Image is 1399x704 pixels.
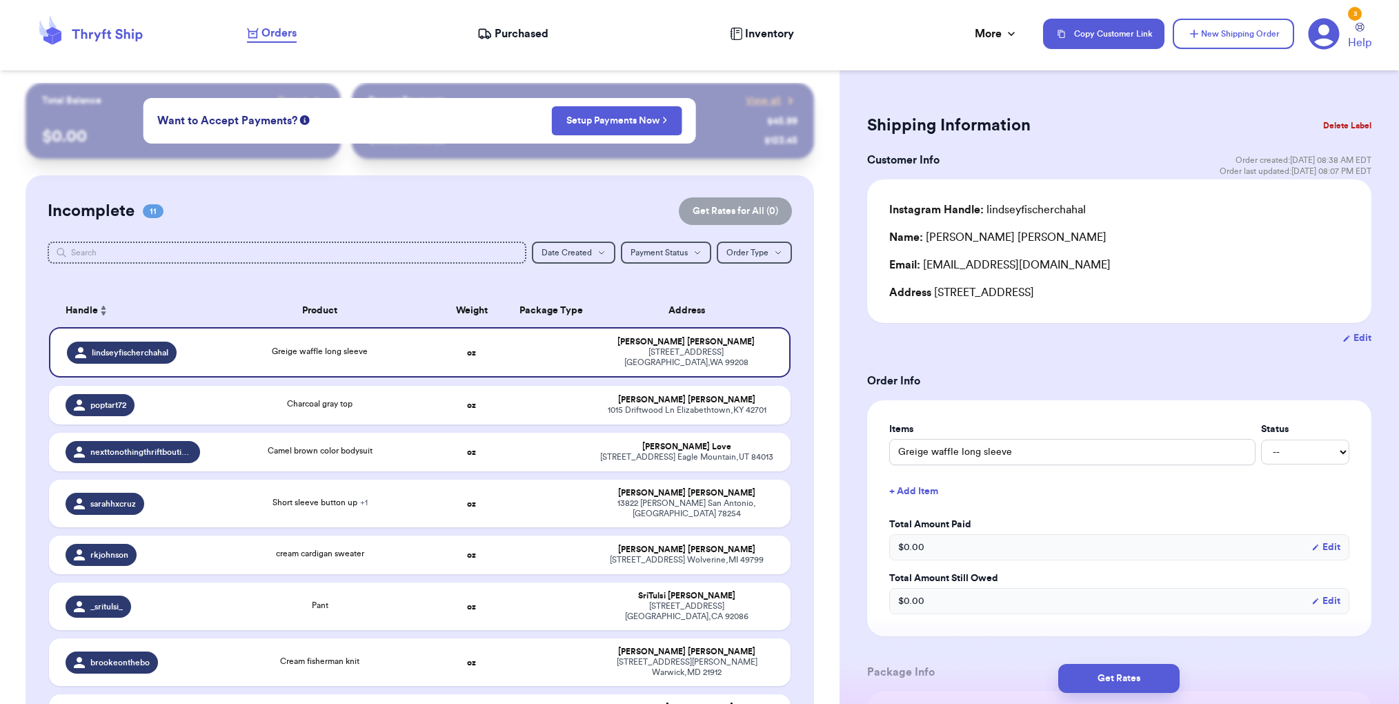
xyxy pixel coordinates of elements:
[276,549,364,558] span: cream cardigan sweater
[717,242,792,264] button: Order Type
[889,287,931,298] span: Address
[889,229,1107,246] div: [PERSON_NAME] [PERSON_NAME]
[889,257,1349,273] div: [EMAIL_ADDRESS][DOMAIN_NAME]
[1261,422,1349,436] label: Status
[679,197,792,225] button: Get Rates for All (0)
[599,601,774,622] div: [STREET_ADDRESS] [GEOGRAPHIC_DATA] , CA 92086
[591,294,791,327] th: Address
[467,603,476,611] strong: oz
[1058,664,1180,693] button: Get Rates
[48,242,527,264] input: Search
[599,452,774,462] div: [STREET_ADDRESS] Eagle Mountain , UT 84013
[90,447,192,458] span: nexttonothingthriftboutique
[884,476,1355,507] button: + Add Item
[278,94,308,108] span: Payout
[599,337,773,347] div: [PERSON_NAME] [PERSON_NAME]
[1311,540,1340,554] button: Edit
[90,657,150,668] span: brookeonthebo
[495,26,548,42] span: Purchased
[1220,166,1371,177] span: Order last updated: [DATE] 08:07 PM EDT
[467,401,476,409] strong: oz
[42,94,101,108] p: Total Balance
[280,657,359,665] span: Cream fisherman knit
[631,248,688,257] span: Payment Status
[287,400,353,408] span: Charcoal gray top
[477,26,548,42] a: Purchased
[90,498,136,509] span: sarahhxcruz
[889,202,1086,218] div: lindseyfischerchahal
[278,94,324,108] a: Payout
[898,594,924,608] span: $ 0.00
[92,347,168,358] span: lindseyfischerchahal
[599,405,774,415] div: 1015 Driftwood Ln Elizabethtown , KY 42701
[1318,110,1377,141] button: Delete Label
[1236,155,1371,166] span: Order created: [DATE] 08:38 AM EDT
[467,500,476,508] strong: oz
[90,400,126,411] span: poptart72
[889,232,923,243] span: Name:
[1342,331,1371,345] button: Edit
[599,498,774,519] div: 13822 [PERSON_NAME] San Antonio , [GEOGRAPHIC_DATA] 78254
[621,242,711,264] button: Payment Status
[1348,23,1371,51] a: Help
[268,447,373,455] span: Camel brown color bodysuit
[532,242,615,264] button: Date Created
[247,25,297,43] a: Orders
[467,349,476,357] strong: oz
[208,294,432,327] th: Product
[143,204,163,218] span: 11
[1348,7,1362,21] div: 3
[542,248,592,257] span: Date Created
[889,518,1349,531] label: Total Amount Paid
[898,540,924,554] span: $ 0.00
[312,601,328,609] span: Pant
[764,134,797,148] div: $ 123.45
[432,294,512,327] th: Weight
[467,551,476,559] strong: oz
[552,106,682,135] button: Setup Payments Now
[767,115,797,128] div: $ 45.99
[157,113,297,129] span: Want to Accept Payments?
[726,248,768,257] span: Order Type
[48,200,135,222] h2: Incomplete
[66,304,98,318] span: Handle
[90,601,123,612] span: _sritulsi_
[467,658,476,667] strong: oz
[261,25,297,41] span: Orders
[1348,35,1371,51] span: Help
[730,26,794,42] a: Inventory
[90,549,128,560] span: rkjohnson
[889,204,984,215] span: Instagram Handle:
[867,373,1371,389] h3: Order Info
[599,647,774,657] div: [PERSON_NAME] [PERSON_NAME]
[746,94,797,108] a: View all
[1308,18,1340,50] a: 3
[360,498,368,507] span: + 1
[368,94,445,108] p: Recent Payments
[889,260,920,271] span: Email:
[599,555,774,565] div: [STREET_ADDRESS] Wolverine , MI 49799
[599,395,774,405] div: [PERSON_NAME] [PERSON_NAME]
[272,347,368,355] span: Greige waffle long sleeve
[566,114,668,128] a: Setup Payments Now
[867,115,1031,137] h2: Shipping Information
[42,126,325,148] p: $ 0.00
[889,571,1349,585] label: Total Amount Still Owed
[599,545,774,555] div: [PERSON_NAME] [PERSON_NAME]
[467,448,476,456] strong: oz
[889,284,1349,301] div: [STREET_ADDRESS]
[889,422,1256,436] label: Items
[975,26,1018,42] div: More
[746,94,781,108] span: View all
[599,347,773,368] div: [STREET_ADDRESS] [GEOGRAPHIC_DATA] , WA 99208
[599,488,774,498] div: [PERSON_NAME] [PERSON_NAME]
[98,302,109,319] button: Sort ascending
[745,26,794,42] span: Inventory
[1043,19,1164,49] button: Copy Customer Link
[272,498,368,507] span: Short sleeve button up
[599,657,774,678] div: [STREET_ADDRESS][PERSON_NAME] Warwick , MD 21912
[511,294,591,327] th: Package Type
[1173,19,1294,49] button: New Shipping Order
[599,591,774,601] div: SriTulsi [PERSON_NAME]
[599,442,774,452] div: [PERSON_NAME] Love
